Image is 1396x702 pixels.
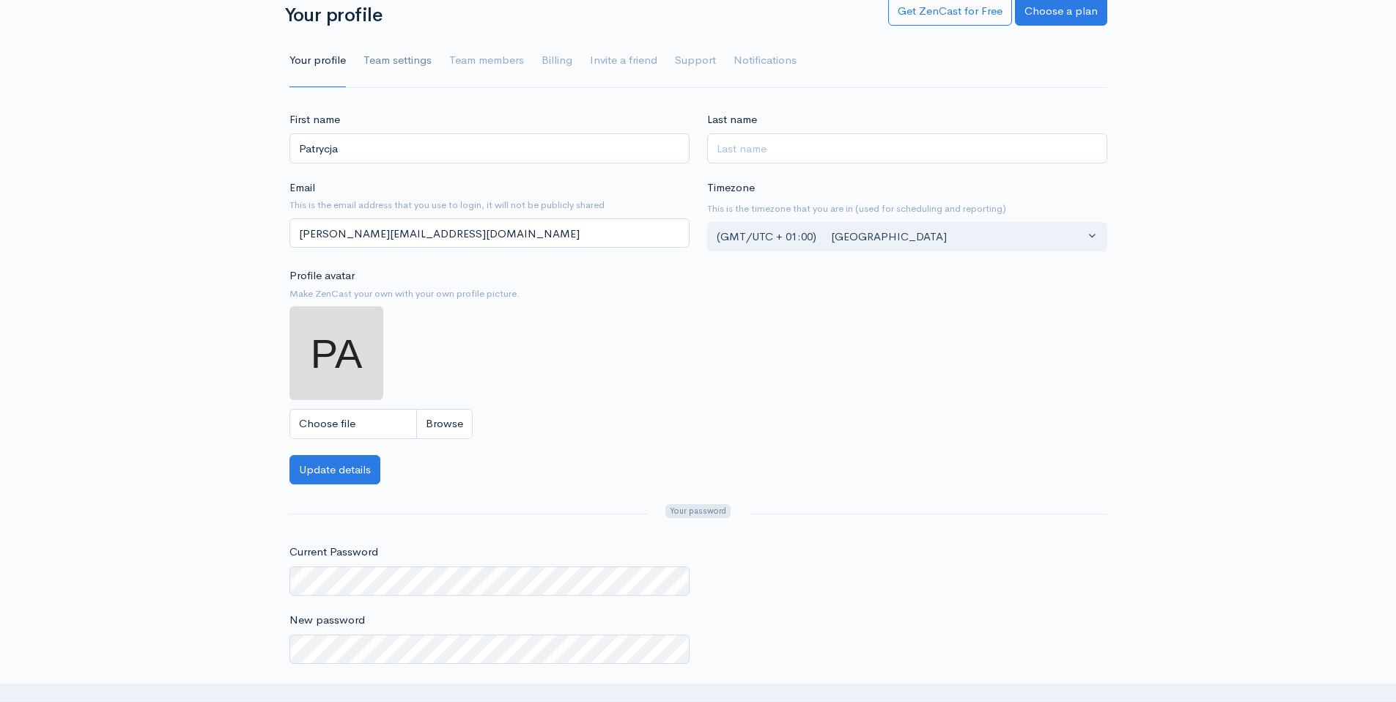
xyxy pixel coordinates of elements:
[707,180,755,196] label: Timezone
[707,222,1107,252] button: (GMT/UTC + 01:00) London
[707,202,1107,216] small: This is the timezone that you are in (used for scheduling and reporting)
[717,229,1085,245] div: (GMT/UTC + 01:00) [GEOGRAPHIC_DATA]
[590,34,657,87] a: Invite a friend
[289,111,340,128] label: First name
[734,34,797,87] a: Notifications
[289,198,690,213] small: This is the email address that you use to login, it will not be publicly shared
[285,5,871,26] h1: Your profile
[289,306,383,400] img: ...
[289,34,346,87] a: Your profile
[665,504,730,518] span: Your password
[707,111,757,128] label: Last name
[289,287,690,301] small: Make ZenCast your own with your own profile picture.
[707,133,1107,163] input: Last name
[289,680,421,697] label: Enter new password again
[289,544,378,561] label: Current Password
[289,612,365,629] label: New password
[289,133,690,163] input: First name
[542,34,572,87] a: Billing
[675,34,716,87] a: Support
[289,455,380,485] button: Update details
[289,218,690,248] input: name@example.com
[289,267,355,284] label: Profile avatar
[289,180,315,196] label: Email
[363,34,432,87] a: Team settings
[449,34,524,87] a: Team members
